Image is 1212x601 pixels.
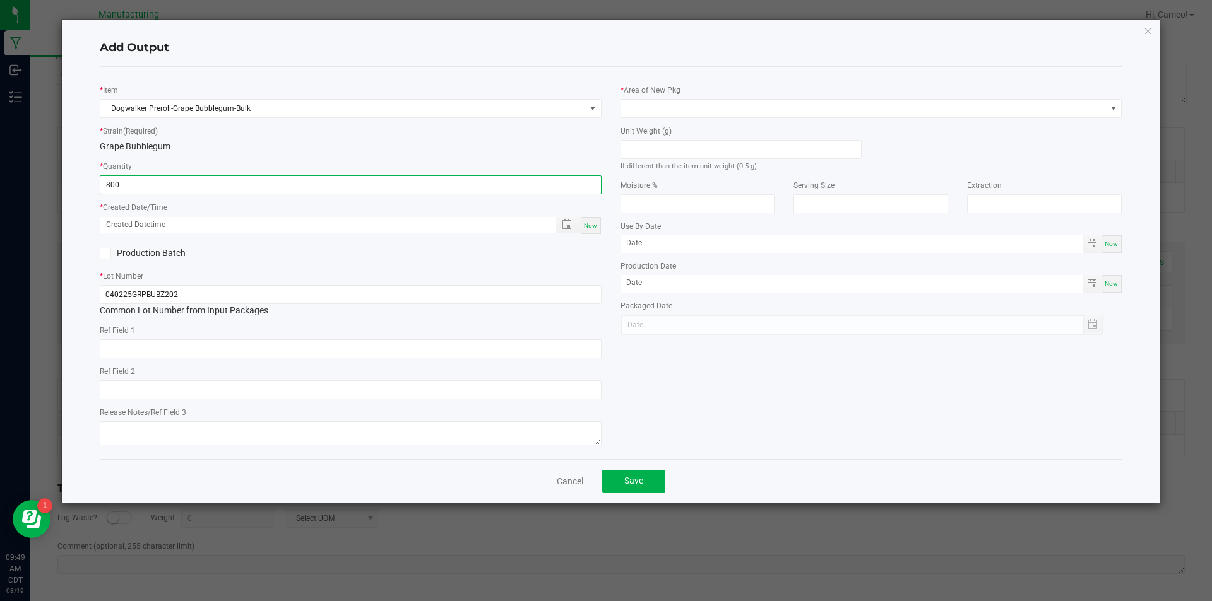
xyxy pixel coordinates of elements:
[100,325,135,336] label: Ref Field 1
[624,476,643,486] span: Save
[123,127,158,136] span: (Required)
[793,180,835,191] label: Serving Size
[1105,240,1118,247] span: Now
[621,221,661,232] label: Use By Date
[103,271,143,282] label: Lot Number
[1105,280,1118,287] span: Now
[621,260,676,272] label: Production Date
[100,141,170,151] span: Grape Bubblegum
[100,407,186,418] label: Release Notes/Ref Field 3
[1083,235,1102,253] span: Toggle calendar
[584,222,597,229] span: Now
[557,475,583,487] a: Cancel
[624,85,680,96] label: Area of New Pkg
[103,161,132,172] label: Quantity
[13,500,50,538] iframe: Resource center
[100,247,341,260] label: Production Batch
[621,125,672,137] label: Unit Weight (g)
[1083,275,1102,293] span: Toggle calendar
[602,470,665,493] button: Save
[100,366,135,377] label: Ref Field 2
[100,100,585,117] span: Dogwalker Preroll-Grape Bubblegum-Bulk
[621,235,1084,251] input: Date
[621,180,658,191] label: Moisture %
[621,162,757,170] small: If different than the item unit weight (0.5 g)
[100,40,1122,56] h4: Add Output
[100,217,543,233] input: Created Datetime
[103,202,167,213] label: Created Date/Time
[103,85,118,96] label: Item
[37,498,52,513] iframe: Resource center unread badge
[621,300,672,312] label: Packaged Date
[621,275,1084,291] input: Date
[100,285,602,317] div: Common Lot Number from Input Packages
[967,180,1002,191] label: Extraction
[103,125,158,137] label: Strain
[556,217,581,233] span: Toggle popup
